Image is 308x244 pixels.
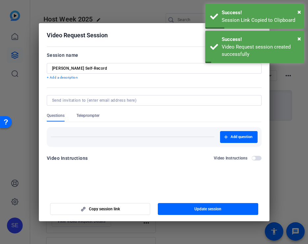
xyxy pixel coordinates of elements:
div: Video Request session created successfully [222,43,299,58]
h2: Video Instructions [214,156,248,161]
button: Close [297,7,301,17]
span: Copy session link [89,206,120,212]
button: Copy session link [50,203,151,215]
p: + Add a description [47,75,262,80]
span: × [297,8,301,16]
span: × [297,35,301,43]
span: Questions [47,113,65,118]
button: Close [297,34,301,44]
div: Video Request Session [47,31,262,39]
span: Teleprompter [76,113,99,118]
input: Enter Session Name [52,66,256,71]
div: Success! [222,36,299,43]
button: Update session [158,203,258,215]
div: Video Instructions [47,154,88,162]
span: Add question [231,134,252,140]
div: Success! [222,9,299,17]
div: Session name [47,51,78,59]
button: Add question [220,131,258,143]
input: Send invitation to (enter email address here) [52,98,254,103]
div: Session Link Copied to Clipboard [222,17,299,24]
span: Update session [194,206,221,212]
